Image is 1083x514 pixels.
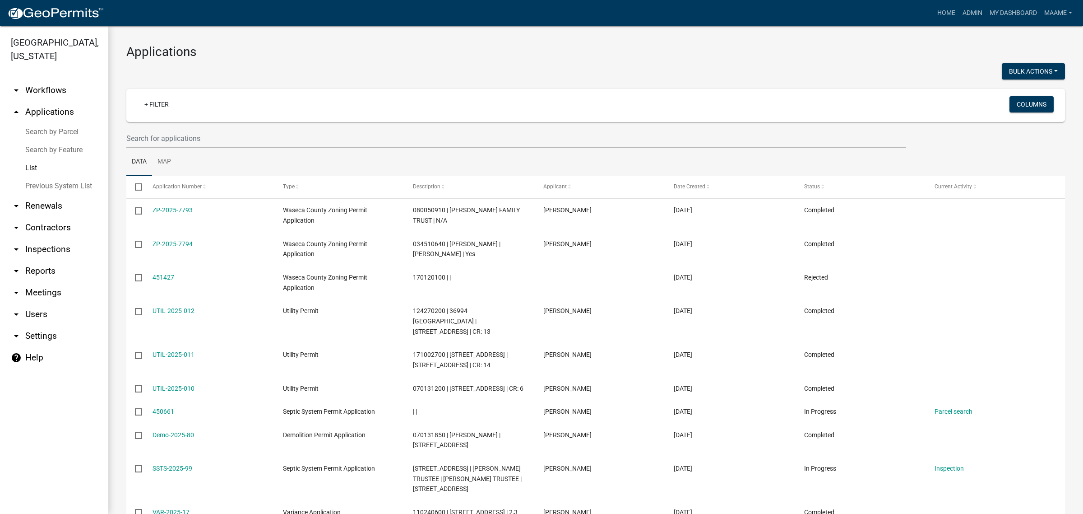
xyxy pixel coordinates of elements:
span: Septic System Permit Application [283,408,375,415]
datatable-header-cell: Select [126,176,143,198]
a: Admin [959,5,986,22]
span: 070131850 | TODD NEITZEL | 17501 237TH AVE [413,431,500,449]
span: Waseca County Zoning Permit Application [283,206,367,224]
span: 034510640 | BRANDON R GUSE | PAULINA J GUSE | Yes [413,240,500,258]
span: Completed [804,431,834,439]
i: arrow_drop_down [11,222,22,233]
i: arrow_drop_down [11,85,22,96]
span: 07/17/2025 [674,307,692,314]
button: Bulk Actions [1002,63,1065,79]
button: Columns [1009,96,1054,112]
span: Utility Permit [283,351,319,358]
a: UTIL-2025-012 [153,307,194,314]
span: Nels Barbknecht [543,385,592,392]
span: | | [413,408,417,415]
span: Application Number [153,183,202,190]
span: Waseca County Zoning Permit Application [283,274,367,291]
span: Utility Permit [283,385,319,392]
i: arrow_drop_down [11,287,22,298]
i: arrow_drop_down [11,266,22,276]
span: Current Activity [935,183,972,190]
span: 07/16/2025 [674,385,692,392]
a: + Filter [137,96,176,112]
datatable-header-cell: Date Created [665,176,796,198]
a: SSTS-2025-99 [153,465,192,472]
span: 070131200 | 17340 240TH AVE | CTR-438052 | CR: 6 [413,385,523,392]
span: Date Created [674,183,705,190]
a: Parcel search [935,408,972,415]
span: 171002700 | 300 ELM AVE E | 300 E Elm Ave, Waseca, MN 56093 | CR: 14 [413,351,508,369]
span: Completed [804,385,834,392]
span: Deb Westphal [543,465,592,472]
span: 080050910 | HARGUTH FAMILY TRUST | N/A [413,206,520,224]
span: Demolition Permit Application [283,431,366,439]
span: 07/18/2025 [674,240,692,248]
a: Inspection [935,465,964,472]
i: help [11,352,22,363]
span: 07/17/2025 [674,351,692,358]
i: arrow_drop_up [11,107,22,117]
span: Tim Madlo [543,351,592,358]
span: Waseca County Zoning Permit Application [283,240,367,258]
i: arrow_drop_down [11,201,22,211]
span: Rejected [804,274,828,281]
span: 170120100 | | [413,274,451,281]
span: 07/16/2025 [674,408,692,415]
a: Data [126,148,152,177]
span: Utility Permit [283,307,319,314]
datatable-header-cell: Applicant [535,176,665,198]
span: In Progress [804,408,836,415]
span: 3635 360TH AVE | CALVIN K PRIEM TRUSTEE | KAREN M PRIEM TRUSTEE |3635 360TH AVE [413,465,522,493]
a: Home [934,5,959,22]
a: Maame [1041,5,1076,22]
span: Completed [804,351,834,358]
span: Deb Westphal [543,408,592,415]
span: Completed [804,240,834,248]
input: Search for applications [126,129,906,148]
span: Completed [804,206,834,214]
span: Type [283,183,295,190]
datatable-header-cell: Status [796,176,926,198]
span: Completed [804,307,834,314]
a: 450661 [153,408,174,415]
datatable-header-cell: Type [274,176,404,198]
i: arrow_drop_down [11,309,22,320]
span: Brandon Guse [543,240,592,248]
span: Septic System Permit Application [283,465,375,472]
i: arrow_drop_down [11,244,22,255]
datatable-header-cell: Current Activity [926,176,1056,198]
span: Tim Madlo [543,307,592,314]
span: Applicant [543,183,567,190]
a: Map [152,148,176,177]
span: 07/16/2025 [674,431,692,439]
span: In Progress [804,465,836,472]
a: UTIL-2025-010 [153,385,194,392]
a: My Dashboard [986,5,1041,22]
i: arrow_drop_down [11,331,22,341]
a: UTIL-2025-011 [153,351,194,358]
span: 07/17/2025 [674,274,692,281]
span: Description [413,183,440,190]
a: ZP-2025-7794 [153,240,193,248]
span: Status [804,183,820,190]
span: Sue Harguth [543,206,592,214]
a: Demo-2025-80 [153,431,194,439]
a: ZP-2025-7793 [153,206,193,214]
span: 07/18/2025 [674,206,692,214]
h3: Applications [126,44,1065,60]
span: 07/16/2025 [674,465,692,472]
span: 124270200 | 36994 CLEAR LAKE DR | 300 E Elm Ave, Waseca, MN 56093 | CR: 13 [413,307,491,335]
a: 451427 [153,274,174,281]
datatable-header-cell: Description [404,176,535,198]
datatable-header-cell: Application Number [143,176,274,198]
span: Todd Neitzel [543,431,592,439]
